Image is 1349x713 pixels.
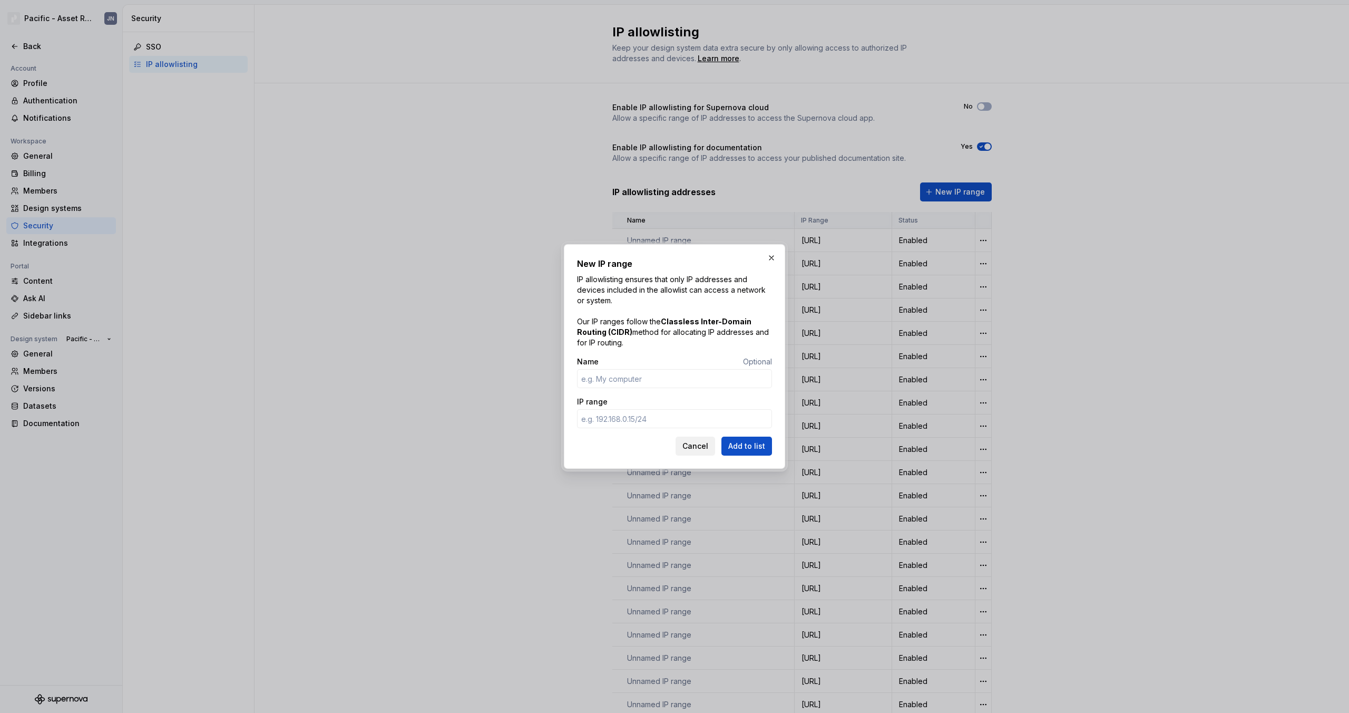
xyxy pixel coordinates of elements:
span: Optional [743,357,772,366]
p: IP allowlisting ensures that only IP addresses and devices included in the allowlist can access a... [577,274,772,348]
strong: Classless Inter-Domain Routing (CIDR) [577,317,751,336]
span: Cancel [682,441,708,451]
button: Add to list [721,437,772,456]
input: e.g. My computer [577,369,772,388]
button: Cancel [676,437,715,456]
label: Name [577,356,599,367]
label: IP range [577,397,608,407]
h2: New IP range [577,257,772,270]
input: e.g. 192.168.0.15/24 [577,409,772,428]
span: Add to list [728,441,765,451]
